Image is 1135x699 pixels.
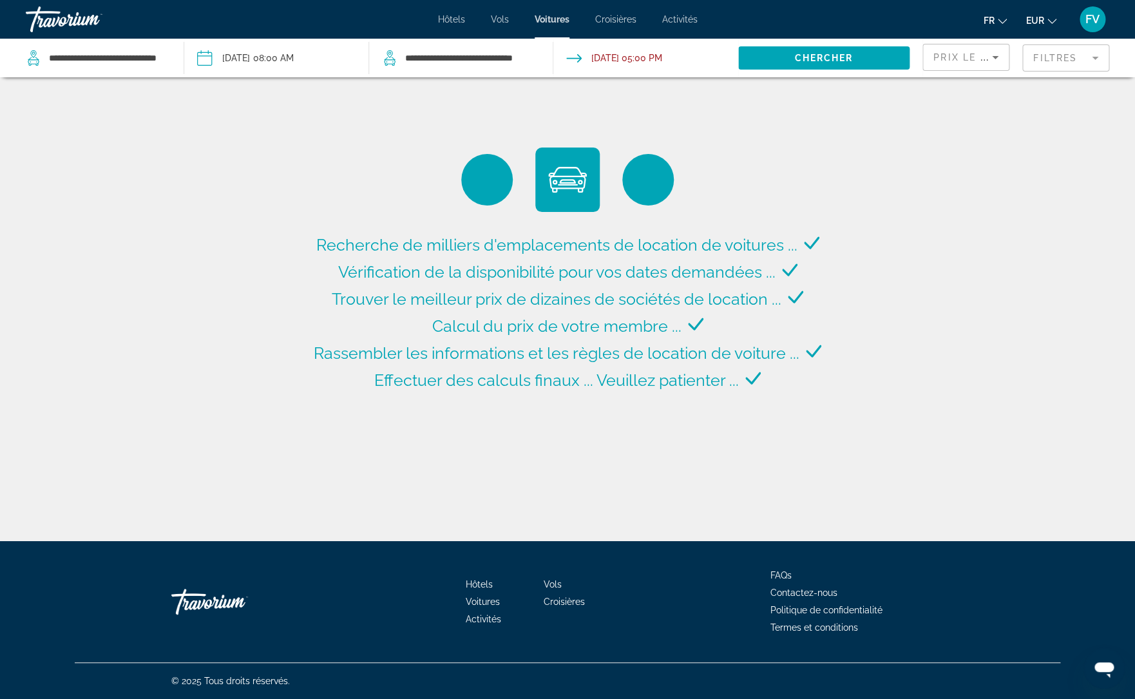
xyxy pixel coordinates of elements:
[26,3,155,36] a: Travorium
[314,343,799,363] span: Rassembler les informations et les règles de location de voiture ...
[544,579,562,589] a: Vols
[1026,15,1044,26] span: EUR
[770,605,882,615] a: Politique de confidentialité
[662,14,698,24] a: Activités
[1026,11,1056,30] button: Change currency
[491,14,509,24] a: Vols
[566,39,662,77] button: Drop-off date: Sep 30, 2025 05:00 PM
[984,15,995,26] span: fr
[338,262,776,282] span: Vérification de la disponibilité pour vos dates demandées ...
[1083,647,1125,689] iframe: Bouton de lancement de la fenêtre de messagerie
[332,289,781,309] span: Trouver le meilleur prix de dizaines de sociétés de location ...
[544,597,585,607] a: Croisières
[794,53,853,63] span: Chercher
[535,14,569,24] a: Voitures
[316,235,797,254] span: Recherche de milliers d'emplacements de location de voitures ...
[984,11,1007,30] button: Change language
[738,46,910,70] button: Chercher
[1022,44,1109,72] button: Filter
[432,316,682,336] span: Calcul du prix de votre membre ...
[1085,13,1100,26] span: FV
[374,370,739,390] span: Effectuer des calculs finaux ... Veuillez patienter ...
[770,588,837,598] a: Contactez-nous
[171,676,290,686] span: © 2025 Tous droits réservés.
[438,14,465,24] a: Hôtels
[595,14,636,24] a: Croisières
[770,570,792,580] a: FAQs
[171,582,300,621] a: Travorium
[466,597,500,607] a: Voitures
[1076,6,1109,33] button: User Menu
[933,50,998,65] mat-select: Sort by
[933,52,1035,62] span: Prix ​​le plus bas
[770,622,858,633] a: Termes et conditions
[197,39,293,77] button: Pickup date: Sep 25, 2025 08:00 AM
[466,614,501,624] a: Activités
[466,579,493,589] a: Hôtels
